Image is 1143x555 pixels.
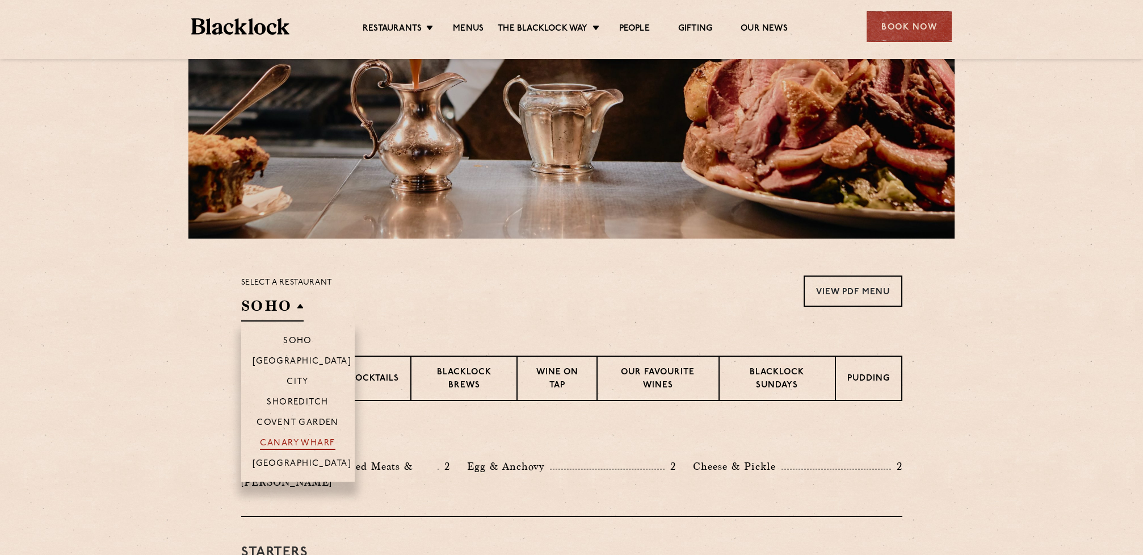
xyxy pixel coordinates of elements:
[283,336,312,348] p: Soho
[891,459,902,474] p: 2
[241,296,304,322] h2: SOHO
[693,458,781,474] p: Cheese & Pickle
[348,373,399,387] p: Cocktails
[678,23,712,36] a: Gifting
[257,418,339,429] p: Covent Garden
[665,459,676,474] p: 2
[287,377,309,389] p: City
[609,366,707,393] p: Our favourite wines
[363,23,422,36] a: Restaurants
[867,11,952,42] div: Book Now
[847,373,890,387] p: Pudding
[241,429,902,444] h3: Pre Chop Bites
[423,366,506,393] p: Blacklock Brews
[439,459,450,474] p: 2
[241,276,333,290] p: Select a restaurant
[731,366,823,393] p: Blacklock Sundays
[253,357,352,368] p: [GEOGRAPHIC_DATA]
[453,23,484,36] a: Menus
[467,458,550,474] p: Egg & Anchovy
[529,366,585,393] p: Wine on Tap
[253,459,352,470] p: [GEOGRAPHIC_DATA]
[260,439,335,450] p: Canary Wharf
[191,18,289,35] img: BL_Textured_Logo-footer-cropped.svg
[267,398,329,409] p: Shoreditch
[741,23,788,36] a: Our News
[498,23,587,36] a: The Blacklock Way
[619,23,650,36] a: People
[804,276,902,307] a: View PDF Menu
